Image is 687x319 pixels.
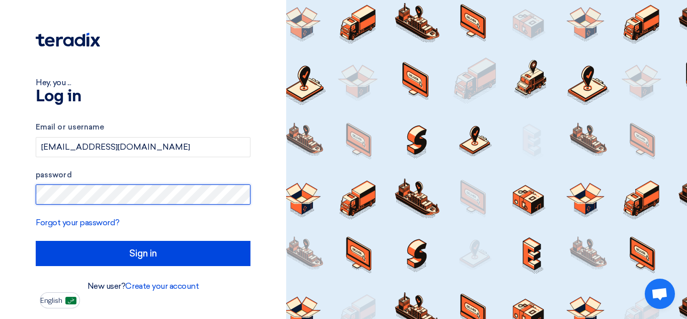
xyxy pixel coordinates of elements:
[65,297,76,304] img: ar-AR.png
[36,218,120,227] a: Forgot your password?
[88,281,126,291] font: New user?
[40,296,62,305] font: English
[36,241,250,266] input: Sign in
[36,89,81,105] font: Log in
[125,281,199,291] a: Create your account
[36,170,72,179] font: password
[36,78,71,87] font: Hey, you ...
[645,279,675,309] div: Open chat
[40,292,80,308] button: English
[36,122,104,132] font: Email or username
[36,33,100,47] img: Teradix logo
[36,137,250,157] input: Enter your business email or username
